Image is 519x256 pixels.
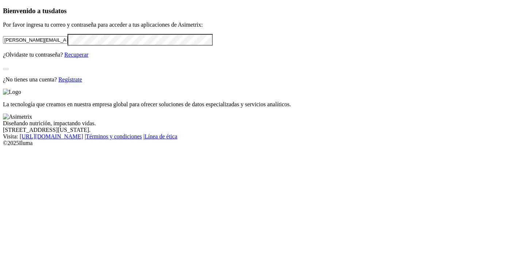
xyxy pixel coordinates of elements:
p: Por favor ingresa tu correo y contraseña para acceder a tus aplicaciones de Asimetrix: [3,22,516,28]
img: Asimetrix [3,114,32,120]
div: Visita : | | [3,133,516,140]
a: Regístrate [58,76,82,83]
p: ¿No tienes una cuenta? [3,76,516,83]
a: Recuperar [64,51,88,58]
p: ¿Olvidaste tu contraseña? [3,51,516,58]
h3: Bienvenido a tus [3,7,516,15]
div: [STREET_ADDRESS][US_STATE]. [3,127,516,133]
a: Línea de ética [145,133,177,140]
a: [URL][DOMAIN_NAME] [20,133,83,140]
input: Tu correo [3,36,68,44]
div: © 2025 Iluma [3,140,516,146]
img: Logo [3,89,21,95]
a: Términos y condiciones [86,133,142,140]
span: datos [51,7,67,15]
p: La tecnología que creamos en nuestra empresa global para ofrecer soluciones de datos especializad... [3,101,516,108]
div: Diseñando nutrición, impactando vidas. [3,120,516,127]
